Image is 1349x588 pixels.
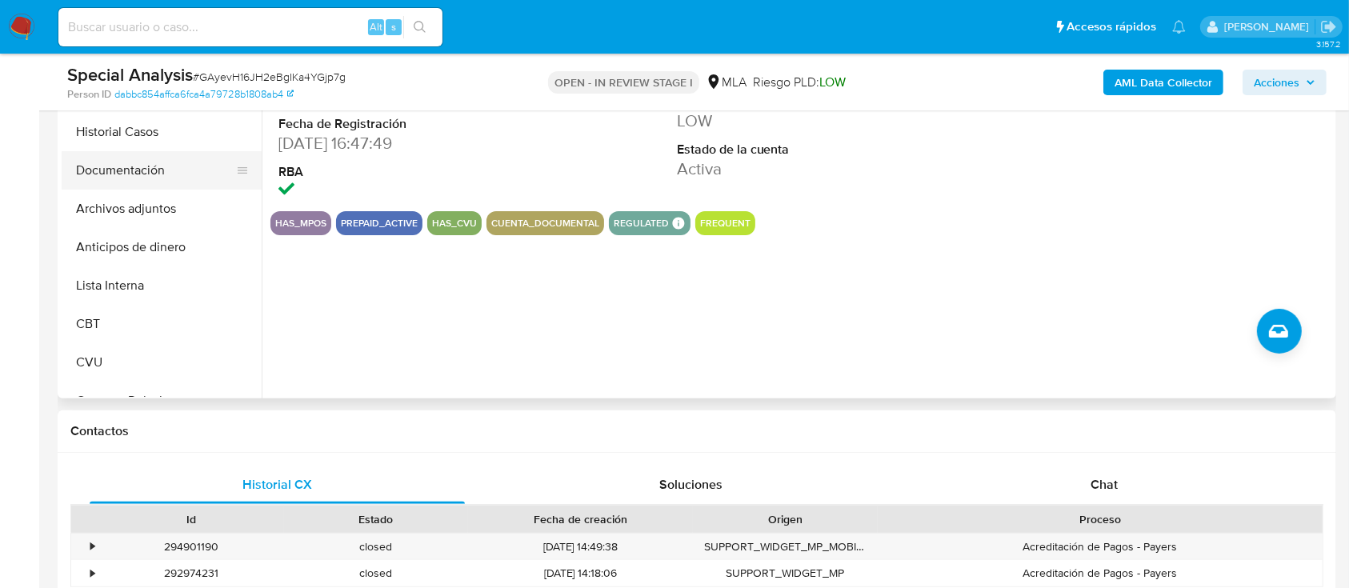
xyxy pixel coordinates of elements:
[677,158,927,180] dd: Activa
[110,511,273,527] div: Id
[753,74,846,91] span: Riesgo PLD:
[295,511,458,527] div: Estado
[62,266,262,305] button: Lista Interna
[614,220,669,226] button: regulated
[889,511,1311,527] div: Proceso
[693,534,878,560] div: SUPPORT_WIDGET_MP_MOBILE
[341,220,418,226] button: prepaid_active
[491,220,599,226] button: cuenta_documental
[62,343,262,382] button: CVU
[1115,70,1212,95] b: AML Data Collector
[1103,70,1223,95] button: AML Data Collector
[62,190,262,228] button: Archivos adjuntos
[62,113,262,151] button: Historial Casos
[432,220,477,226] button: has_cvu
[693,560,878,586] div: SUPPORT_WIDGET_MP
[370,19,382,34] span: Alt
[62,382,262,420] button: Cruces y Relaciones
[1172,20,1186,34] a: Notificaciones
[275,220,326,226] button: has_mpos
[114,87,294,102] a: dabbc854affca6fca4a79728b1808ab4
[99,534,284,560] div: 294901190
[700,220,751,226] button: frequent
[1254,70,1299,95] span: Acciones
[1224,19,1315,34] p: ezequiel.castrillon@mercadolibre.com
[878,560,1323,586] div: Acreditación de Pagos - Payers
[1316,38,1341,50] span: 3.157.2
[659,475,723,494] span: Soluciones
[1320,18,1337,35] a: Salir
[62,305,262,343] button: CBT
[67,87,111,102] b: Person ID
[878,534,1323,560] div: Acreditación de Pagos - Payers
[1243,70,1327,95] button: Acciones
[479,511,682,527] div: Fecha de creación
[58,17,442,38] input: Buscar usuario o caso...
[242,475,312,494] span: Historial CX
[403,16,436,38] button: search-icon
[278,115,528,133] dt: Fecha de Registración
[819,73,846,91] span: LOW
[284,560,469,586] div: closed
[704,511,867,527] div: Origen
[278,163,528,181] dt: RBA
[468,534,693,560] div: [DATE] 14:49:38
[90,566,94,581] div: •
[70,423,1323,439] h1: Contactos
[706,74,747,91] div: MLA
[67,62,193,87] b: Special Analysis
[99,560,284,586] div: 292974231
[90,539,94,554] div: •
[677,110,927,132] dd: LOW
[62,228,262,266] button: Anticipos de dinero
[391,19,396,34] span: s
[1067,18,1156,35] span: Accesos rápidos
[62,151,249,190] button: Documentación
[278,132,528,154] dd: [DATE] 16:47:49
[677,141,927,158] dt: Estado de la cuenta
[468,560,693,586] div: [DATE] 14:18:06
[1091,475,1118,494] span: Chat
[193,69,346,85] span: # GAyevH16JH2eBgIKa4YGjp7g
[548,71,699,94] p: OPEN - IN REVIEW STAGE I
[284,534,469,560] div: closed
